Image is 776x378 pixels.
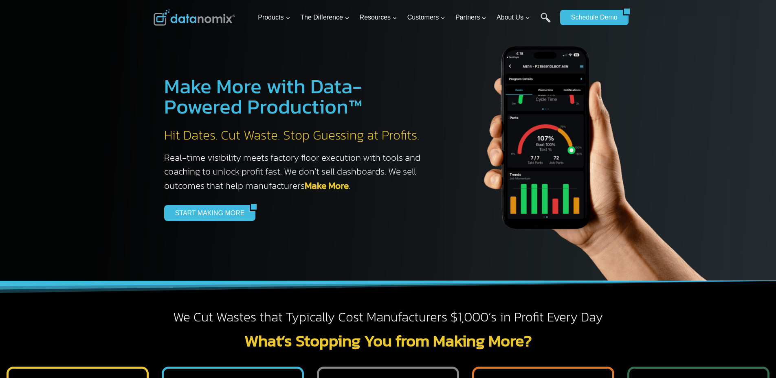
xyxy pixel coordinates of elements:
[164,127,429,144] h2: Hit Dates. Cut Waste. Stop Guessing at Profits.
[154,309,623,326] h2: We Cut Wastes that Typically Cost Manufacturers $1,000’s in Profit Every Day
[164,205,250,221] a: START MAKING MORE
[164,151,429,193] h3: Real-time visibility meets factory floor execution with tools and coaching to unlock profit fast....
[360,12,397,23] span: Resources
[560,10,623,25] a: Schedule Demo
[154,332,623,349] h2: What’s Stopping You from Making More?
[305,179,349,192] a: Make More
[154,9,235,26] img: Datanomix
[445,16,730,281] img: The Datanoix Mobile App available on Android and iOS Devices
[258,12,290,23] span: Products
[255,4,556,31] nav: Primary Navigation
[455,12,486,23] span: Partners
[497,12,530,23] span: About Us
[164,76,429,117] h1: Make More with Data-Powered Production™
[407,12,445,23] span: Customers
[4,234,135,374] iframe: Popup CTA
[300,12,350,23] span: The Difference
[541,13,551,31] a: Search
